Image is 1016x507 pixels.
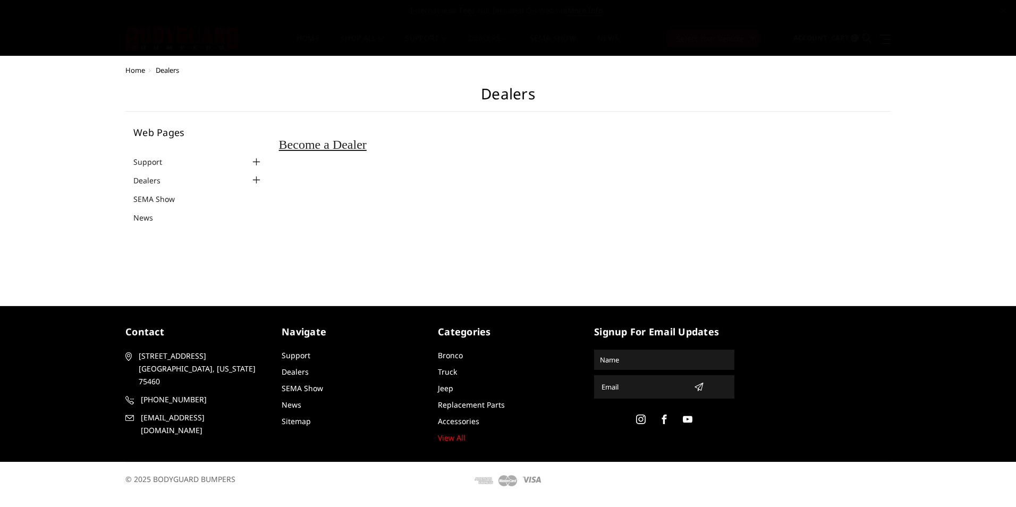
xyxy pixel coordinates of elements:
[438,433,465,443] a: View All
[133,193,188,205] a: SEMA Show
[405,35,447,55] a: Support
[141,411,264,437] span: [EMAIL_ADDRESS][DOMAIN_NAME]
[468,35,509,55] a: Dealers
[125,325,266,339] h5: contact
[438,367,457,377] a: Truck
[597,35,619,55] a: News
[596,351,733,368] input: Name
[125,27,240,49] img: BODYGUARD BUMPERS
[125,411,266,437] a: [EMAIL_ADDRESS][DOMAIN_NAME]
[133,156,175,167] a: Support
[282,400,301,410] a: News
[125,474,235,484] span: © 2025 BODYGUARD BUMPERS
[831,24,859,53] a: Cart 0
[297,35,319,55] a: Home
[133,128,263,137] h5: Web Pages
[597,378,690,395] input: Email
[125,65,145,75] a: Home
[851,34,859,42] span: 0
[279,141,367,151] a: Become a Dealer
[793,24,827,53] a: Account
[282,416,311,426] a: Sitemap
[282,367,309,377] a: Dealers
[282,325,422,339] h5: Navigate
[125,393,266,406] a: [PHONE_NUMBER]
[279,138,367,151] span: Become a Dealer
[438,383,453,393] a: Jeep
[282,350,310,360] a: Support
[666,29,760,48] button: Select Your Vehicle
[530,35,576,55] a: SEMA Show
[438,325,578,339] h5: Categories
[125,85,891,112] h1: Dealers
[793,33,827,43] span: Account
[831,33,849,43] span: Cart
[594,325,734,339] h5: signup for email updates
[156,65,179,75] span: Dealers
[139,350,262,388] span: [STREET_ADDRESS] [GEOGRAPHIC_DATA], [US_STATE] 75460
[133,175,174,186] a: Dealers
[438,350,463,360] a: Bronco
[341,35,384,55] a: shop all
[282,383,323,393] a: SEMA Show
[133,212,166,223] a: News
[141,393,264,406] span: [PHONE_NUMBER]
[568,5,603,16] a: More Info
[676,33,743,44] span: Select Your Vehicle
[751,32,755,44] span: ▾
[438,400,505,410] a: Replacement Parts
[438,416,479,426] a: Accessories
